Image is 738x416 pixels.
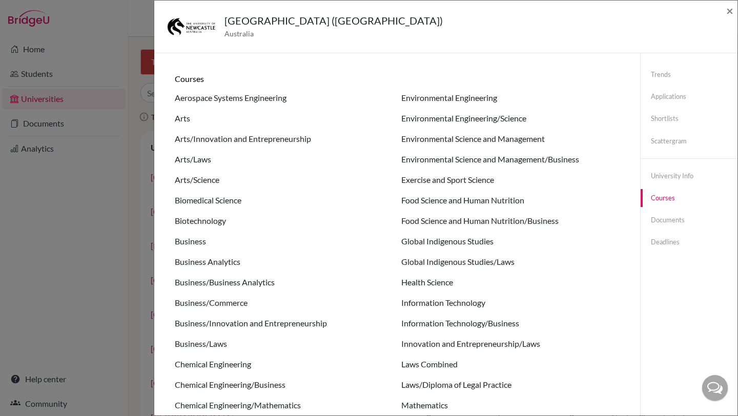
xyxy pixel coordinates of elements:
li: Food Science and Human Nutrition/Business [401,215,620,227]
a: University info [641,167,737,185]
li: Business/Commerce [175,297,393,309]
li: Environmental Science and Management [401,133,620,145]
a: Shortlists [641,110,737,128]
li: Laws/Diploma of Legal Practice [401,379,620,391]
li: Chemical Engineering/Mathematics [175,399,393,411]
li: Chemical Engineering [175,358,393,370]
li: Business/Innovation and Entrepreneurship [175,317,393,329]
li: Business/Laws [175,338,393,350]
li: Exercise and Sport Science [401,174,620,186]
li: Arts [175,112,393,124]
li: Arts/Innovation and Entrepreneurship [175,133,393,145]
a: Courses [641,189,737,207]
li: Aerospace Systems Engineering [175,92,393,104]
h6: Courses [175,74,620,84]
li: Information Technology [401,297,620,309]
li: Chemical Engineering/Business [175,379,393,391]
button: Close [726,5,733,17]
li: Global Indigenous Studies [401,235,620,247]
li: Innovation and Entrepreneurship/Laws [401,338,620,350]
span: Australia [224,28,443,39]
li: Mathematics [401,399,620,411]
a: Scattergram [641,132,737,150]
a: Applications [641,88,737,106]
li: Biotechnology [175,215,393,227]
li: Laws Combined [401,358,620,370]
li: Business Analytics [175,256,393,268]
li: Business [175,235,393,247]
li: Global Indigenous Studies/Laws [401,256,620,268]
li: Arts/Laws [175,153,393,165]
img: au_new_3amq_um6.png [167,13,216,40]
a: Documents [641,211,737,229]
li: Environmental Science and Management/Business [401,153,620,165]
li: Environmental Engineering/Science [401,112,620,124]
span: × [726,3,733,18]
a: Trends [641,66,737,84]
li: Biomedical Science [175,194,393,206]
h5: [GEOGRAPHIC_DATA] ([GEOGRAPHIC_DATA]) [224,13,443,28]
li: Food Science and Human Nutrition [401,194,620,206]
li: Health Science [401,276,620,288]
span: Help [24,7,45,16]
li: Arts/Science [175,174,393,186]
li: Business/Business Analytics [175,276,393,288]
li: Information Technology/Business [401,317,620,329]
li: Environmental Engineering [401,92,620,104]
a: Deadlines [641,233,737,251]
